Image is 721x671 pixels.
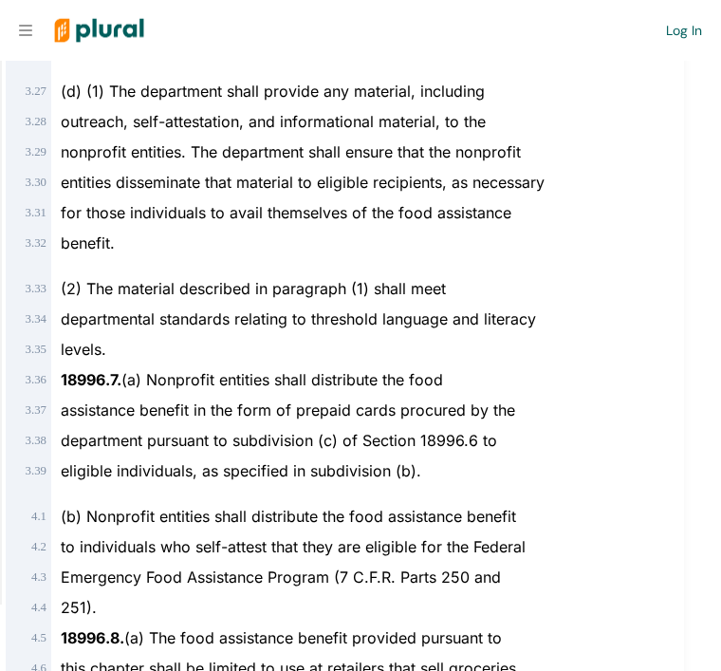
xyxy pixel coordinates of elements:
[61,173,545,192] span: entities disseminate that material to eligible recipients, as necessary
[26,176,46,189] span: 3 . 30
[61,568,501,587] span: Emergency Food Assistance Program (7 C.F.R. Parts 250 and
[26,464,46,477] span: 3 . 39
[61,279,446,298] span: (2) The material described in paragraph (1) shall meet
[26,84,46,98] span: 3 . 27
[61,370,121,389] strong: 18996.7.
[26,312,46,326] span: 3 . 34
[31,570,46,584] span: 4 . 3
[61,401,515,419] span: assistance benefit in the form of prepaid cards procured by the
[26,236,46,250] span: 3 . 32
[61,112,486,131] span: outreach, self-attestation, and informational material, to the
[61,203,511,222] span: for those individuals to avail themselves of the food assistance
[31,540,46,553] span: 4 . 2
[26,206,46,219] span: 3 . 31
[26,343,46,356] span: 3 . 35
[61,461,421,480] span: eligible individuals, as specified in subdivision (b).
[61,233,115,252] span: benefit.
[26,403,46,417] span: 3 . 37
[26,282,46,295] span: 3 . 33
[31,510,46,523] span: 4 . 1
[61,340,106,359] span: levels.
[26,115,46,128] span: 3 . 28
[61,370,443,389] span: (a) Nonprofit entities shall distribute the food
[61,507,516,526] span: (b) Nonprofit entities shall distribute the food assistance benefit
[40,1,158,61] img: Logo for Plural
[61,628,502,647] span: (a) The food assistance benefit provided pursuant to
[61,598,97,617] span: 251).
[26,145,46,158] span: 3 . 29
[31,601,46,614] span: 4 . 4
[61,142,521,161] span: nonprofit entities. The department shall ensure that the nonprofit
[61,537,526,556] span: to individuals who self-attest that they are eligible for the Federal
[61,82,485,101] span: (d) (1) The department shall provide any material, including
[26,434,46,447] span: 3 . 38
[61,628,124,647] strong: 18996.8.
[61,309,536,328] span: departmental standards relating to threshold language and literacy
[26,373,46,386] span: 3 . 36
[31,631,46,644] span: 4 . 5
[666,22,702,39] a: Log In
[61,431,497,450] span: department pursuant to subdivision (c) of Section 18996.6 to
